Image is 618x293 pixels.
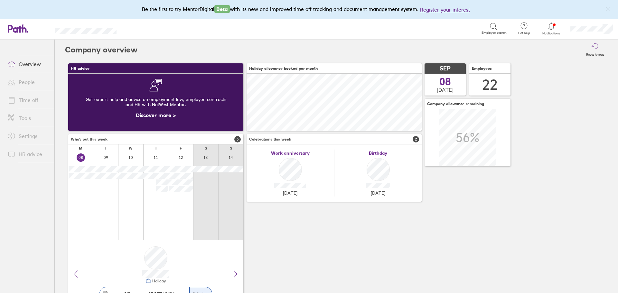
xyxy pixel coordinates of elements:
span: [DATE] [283,190,297,196]
div: S [230,146,232,151]
span: [DATE] [371,190,385,196]
a: Time off [3,94,54,106]
button: Reset layout [582,40,608,60]
span: Who's out this week [71,137,108,142]
span: SEP [440,65,451,72]
span: Beta [214,5,230,13]
div: Be the first to try MentorDigital with its new and improved time off tracking and document manage... [142,5,476,14]
span: 5 [234,136,241,142]
span: [DATE] [437,87,454,93]
div: S [205,146,207,151]
span: Celebrations this week [249,137,291,142]
span: Work anniversary [271,151,310,156]
label: Reset layout [582,51,608,57]
button: Register your interest [420,6,470,14]
div: Get expert help and advice on employment law, employee contracts and HR with NatWest Mentor. [73,92,238,112]
a: Tools [3,112,54,124]
a: People [3,76,54,88]
div: T [105,146,107,151]
span: Get help [514,31,535,35]
span: Notifications [541,32,562,35]
div: 22 [482,77,498,93]
a: Discover more > [136,112,176,118]
span: Company allowance remaining [427,102,484,106]
span: 08 [439,77,451,87]
a: HR advice [3,148,54,160]
span: Employee search [482,31,507,35]
div: F [180,146,182,151]
div: T [155,146,157,151]
a: Settings [3,130,54,142]
div: Search [134,25,150,31]
div: Holiday [151,279,166,283]
div: M [79,146,82,151]
span: 2 [413,136,419,142]
a: Overview [3,58,54,70]
div: W [129,146,133,151]
h2: Company overview [65,40,137,60]
span: Holiday allowance booked per month [249,66,318,71]
span: Employees [472,66,492,71]
a: Notifications [541,22,562,35]
span: Birthday [369,151,387,156]
span: HR advice [71,66,89,71]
